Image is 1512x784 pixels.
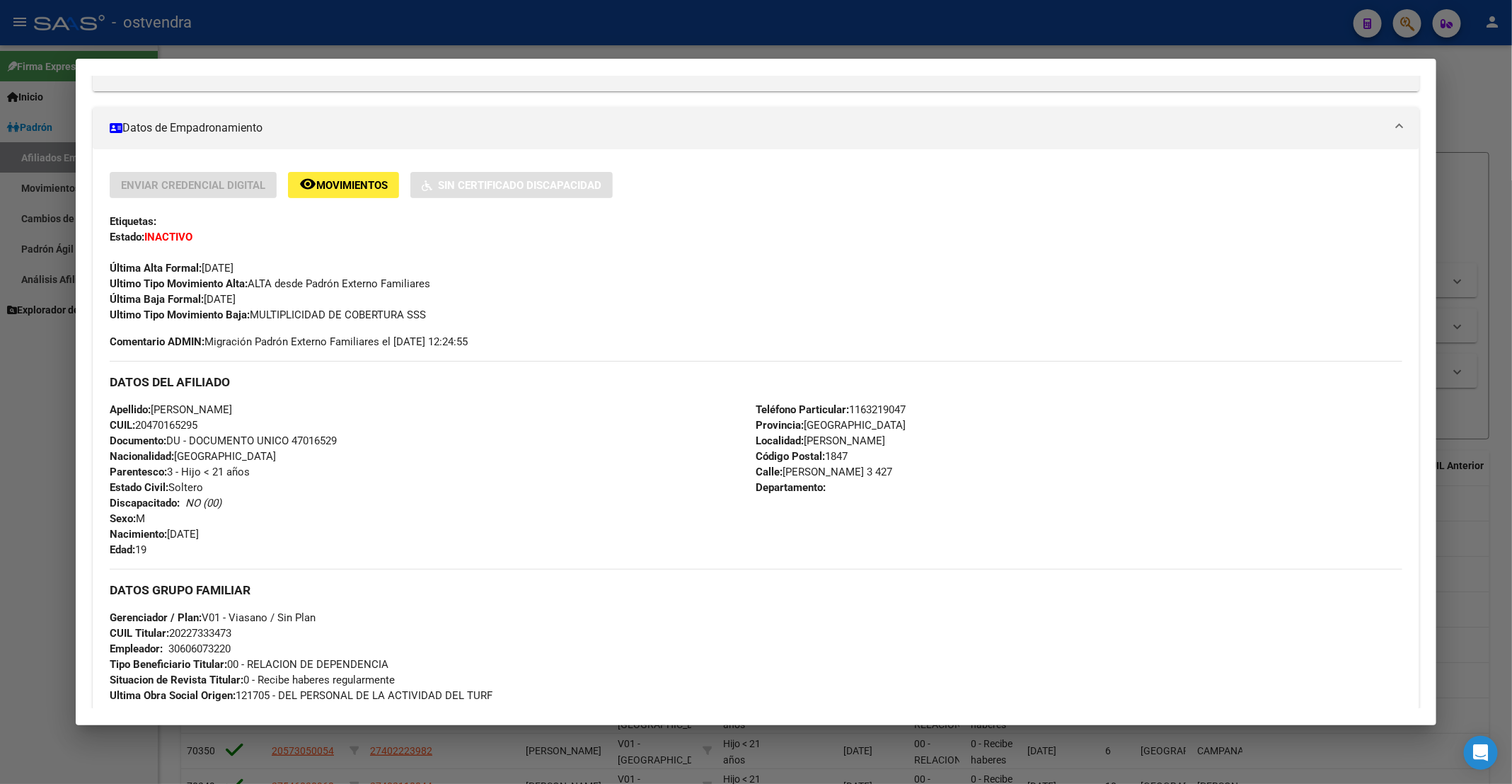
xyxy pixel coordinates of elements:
span: [GEOGRAPHIC_DATA] [110,450,276,463]
strong: Estado Civil: [110,481,168,494]
strong: Localidad: [756,434,804,447]
span: Enviar Credencial Digital [121,179,265,192]
span: 20227333473 [110,627,231,640]
h3: DATOS DEL AFILIADO [110,374,1402,390]
strong: Provincia: [756,419,804,432]
strong: Tipo Beneficiario Titular: [110,658,227,671]
span: Movimientos [316,179,388,192]
span: 0 - Recibe haberes regularmente [110,674,395,686]
strong: Gerenciador / Plan: [110,611,202,624]
h3: DATOS GRUPO FAMILIAR [110,582,1402,598]
span: 20470165295 [110,419,197,432]
strong: Documento: [110,434,166,447]
strong: Nacionalidad: [110,450,174,463]
strong: Situacion de Revista Titular: [110,674,243,686]
mat-icon: remove_red_eye [299,175,316,192]
strong: Ultima Obra Social Origen: [110,689,236,702]
span: [PERSON_NAME] [756,434,885,447]
span: Soltero [110,481,203,494]
strong: Parentesco: [110,466,167,478]
mat-panel-title: Datos de Empadronamiento [110,120,1385,137]
span: M [110,512,145,525]
strong: Etiquetas: [110,215,156,228]
span: 3 - Hijo < 21 años [110,466,250,478]
div: Open Intercom Messenger [1464,736,1498,770]
strong: Empleador: [110,642,163,655]
span: [DATE] [110,293,236,306]
span: [GEOGRAPHIC_DATA] [756,419,906,432]
strong: Discapacitado: [110,497,180,509]
strong: Edad: [110,543,135,556]
div: 30606073220 [168,641,231,657]
span: [PERSON_NAME] [110,403,232,416]
strong: Ultimo Tipo Movimiento Baja: [110,309,250,321]
strong: Departamento: [756,481,826,494]
span: DU - DOCUMENTO UNICO 47016529 [110,434,337,447]
span: ALTA desde Padrón Externo Familiares [110,277,430,290]
strong: Comentario ADMIN: [110,335,204,348]
span: 19 [110,543,146,556]
i: NO (00) [185,497,221,509]
span: MULTIPLICIDAD DE COBERTURA SSS [110,309,426,321]
strong: Apellido: [110,403,151,416]
span: 1847 [756,450,848,463]
span: [PERSON_NAME] 3 427 [756,466,892,478]
span: 121705 - DEL PERSONAL DE LA ACTIVIDAD DEL TURF [110,689,492,702]
span: Sin Certificado Discapacidad [438,179,601,192]
span: [DATE] [110,262,233,275]
strong: Nacimiento: [110,528,167,541]
strong: Estado: [110,231,144,243]
span: 1163219047 [756,403,906,416]
strong: INACTIVO [144,231,192,243]
button: Enviar Credencial Digital [110,172,277,198]
span: 00 - RELACION DE DEPENDENCIA [110,658,388,671]
span: V01 - Viasano / Sin Plan [110,611,316,624]
strong: Calle: [756,466,783,478]
button: Movimientos [288,172,399,198]
strong: Código Postal: [756,450,825,463]
strong: CUIL: [110,419,135,432]
span: Migración Padrón Externo Familiares el [DATE] 12:24:55 [110,334,468,350]
strong: Última Baja Formal: [110,293,204,306]
strong: Última Alta Formal: [110,262,202,275]
span: [DATE] [110,528,199,541]
strong: Sexo: [110,512,136,525]
strong: CUIL Titular: [110,627,169,640]
strong: Teléfono Particular: [756,403,849,416]
mat-expansion-panel-header: Datos de Empadronamiento [93,107,1419,149]
strong: Ultimo Tipo Movimiento Alta: [110,277,248,290]
button: Sin Certificado Discapacidad [410,172,613,198]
